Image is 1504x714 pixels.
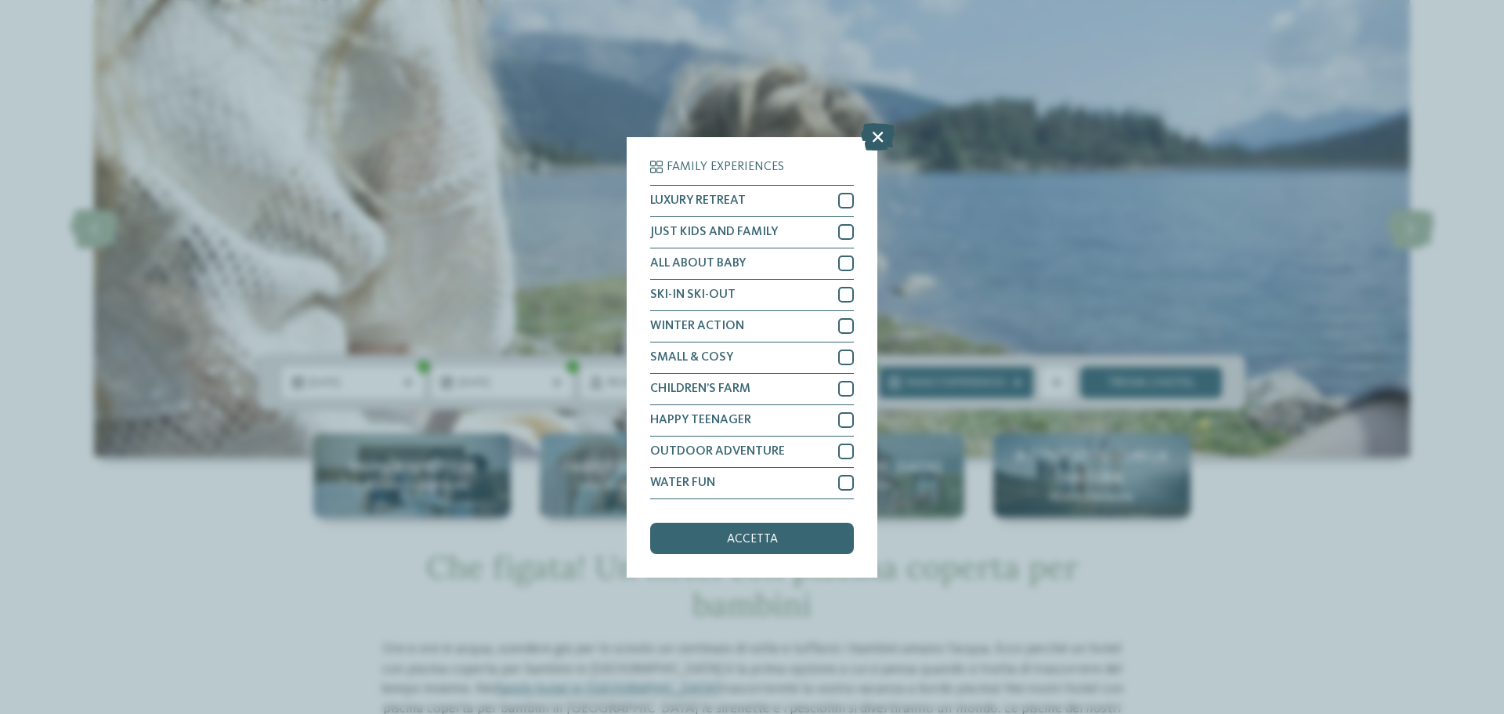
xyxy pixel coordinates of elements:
[650,257,746,270] span: ALL ABOUT BABY
[650,382,750,395] span: CHILDREN’S FARM
[650,288,736,301] span: SKI-IN SKI-OUT
[650,414,751,426] span: HAPPY TEENAGER
[650,320,744,332] span: WINTER ACTION
[650,194,746,207] span: LUXURY RETREAT
[650,477,715,489] span: WATER FUN
[650,445,785,458] span: OUTDOOR ADVENTURE
[727,533,778,545] span: accetta
[650,351,733,364] span: SMALL & COSY
[667,161,784,173] span: Family Experiences
[650,226,778,238] span: JUST KIDS AND FAMILY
